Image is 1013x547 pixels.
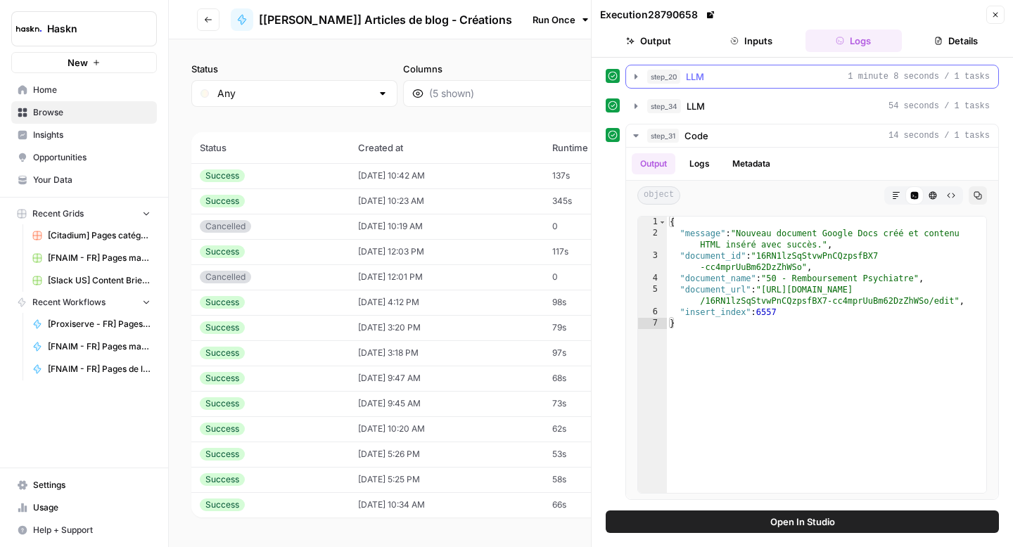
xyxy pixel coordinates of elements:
[26,247,157,269] a: [FNAIM - FR] Pages maison à vendre + ville - 150-300 mots Grid
[626,65,998,88] button: 1 minute 8 seconds / 1 tasks
[638,273,667,284] div: 4
[350,315,544,340] td: [DATE] 3:20 PM
[48,363,151,375] span: [FNAIM - FR] Pages de liste de résultats d'annonces
[647,129,679,143] span: step_31
[48,252,151,264] span: [FNAIM - FR] Pages maison à vendre + ville - 150-300 mots Grid
[687,99,705,113] span: LLM
[200,220,251,233] div: Cancelled
[33,151,151,164] span: Opportunities
[48,274,151,287] span: [Slack US] Content Brief & Content Generation - Creation
[350,416,544,442] td: [DATE] 10:20 AM
[544,239,666,264] td: 117s
[647,70,680,84] span: step_20
[33,174,151,186] span: Your Data
[33,479,151,491] span: Settings
[805,30,903,52] button: Logs
[724,153,779,174] button: Metadata
[638,250,667,273] div: 3
[200,169,245,182] div: Success
[11,52,157,73] button: New
[544,315,666,340] td: 79s
[544,188,666,214] td: 345s
[686,70,704,84] span: LLM
[544,132,666,163] th: Runtime
[11,124,157,146] a: Insights
[703,30,800,52] button: Inputs
[684,129,708,143] span: Code
[888,129,990,142] span: 14 seconds / 1 tasks
[200,296,245,309] div: Success
[26,224,157,247] a: [Citadium] Pages catégorie
[200,271,251,283] div: Cancelled
[47,22,132,36] span: Haskn
[11,496,157,519] a: Usage
[600,8,718,22] div: Execution 28790658
[191,132,350,163] th: Status
[544,442,666,467] td: 53s
[200,448,245,461] div: Success
[350,239,544,264] td: [DATE] 12:03 PM
[638,318,667,329] div: 7
[200,498,245,511] div: Success
[200,372,245,385] div: Success
[350,290,544,315] td: [DATE] 4:12 PM
[658,217,666,228] span: Toggle code folding, rows 1 through 7
[32,207,84,220] span: Recent Grids
[770,515,835,529] span: Open In Studio
[350,188,544,214] td: [DATE] 10:23 AM
[638,217,667,228] div: 1
[429,86,583,101] input: (5 shown)
[200,245,245,258] div: Success
[200,321,245,334] div: Success
[907,30,1005,52] button: Details
[544,492,666,517] td: 66s
[544,340,666,366] td: 97s
[11,519,157,541] button: Help + Support
[544,366,666,391] td: 68s
[48,318,151,330] span: [Proxiserve - FR] Pages catégories - 800 mots sans FAQ
[11,292,157,313] button: Recent Workflows
[544,391,666,416] td: 73s
[200,347,245,359] div: Success
[626,124,998,147] button: 14 seconds / 1 tasks
[26,335,157,358] a: [FNAIM - FR] Pages maison à vendre + ville - titre H2
[191,62,397,76] label: Status
[259,11,512,28] span: [[PERSON_NAME]] Articles de blog - Créations
[33,524,151,536] span: Help + Support
[350,442,544,467] td: [DATE] 5:26 PM
[350,163,544,188] td: [DATE] 10:42 AM
[350,366,544,391] td: [DATE] 9:47 AM
[681,153,718,174] button: Logs
[403,62,609,76] label: Columns
[191,107,990,132] span: (14 records)
[544,214,666,239] td: 0
[544,416,666,442] td: 62s
[16,16,42,41] img: Haskn Logo
[68,56,88,70] span: New
[26,269,157,292] a: [Slack US] Content Brief & Content Generation - Creation
[11,79,157,101] a: Home
[11,11,157,46] button: Workspace: Haskn
[32,296,106,309] span: Recent Workflows
[638,228,667,250] div: 2
[638,284,667,307] div: 5
[11,203,157,224] button: Recent Grids
[544,264,666,290] td: 0
[11,169,157,191] a: Your Data
[350,467,544,492] td: [DATE] 5:25 PM
[350,132,544,163] th: Created at
[33,106,151,119] span: Browse
[350,492,544,517] td: [DATE] 10:34 AM
[350,264,544,290] td: [DATE] 12:01 PM
[544,467,666,492] td: 58s
[350,340,544,366] td: [DATE] 3:18 PM
[638,307,667,318] div: 6
[26,358,157,380] a: [FNAIM - FR] Pages de liste de résultats d'annonces
[33,501,151,514] span: Usage
[33,129,151,141] span: Insights
[600,30,697,52] button: Output
[231,8,512,31] a: [[PERSON_NAME]] Articles de blog - Créations
[544,163,666,188] td: 137s
[848,70,990,83] span: 1 minute 8 seconds / 1 tasks
[544,290,666,315] td: 98s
